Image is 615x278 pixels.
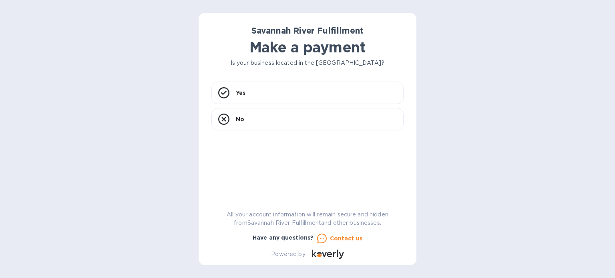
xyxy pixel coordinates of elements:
[211,39,404,56] h1: Make a payment
[253,234,314,241] b: Have any questions?
[211,210,404,227] p: All your account information will remain secure and hidden from Savannah River Fulfillment and ot...
[236,115,244,123] p: No
[330,235,363,242] u: Contact us
[211,59,404,67] p: Is your business located in the [GEOGRAPHIC_DATA]?
[271,250,305,258] p: Powered by
[251,26,364,36] b: Savannah River Fulfillment
[236,89,245,97] p: Yes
